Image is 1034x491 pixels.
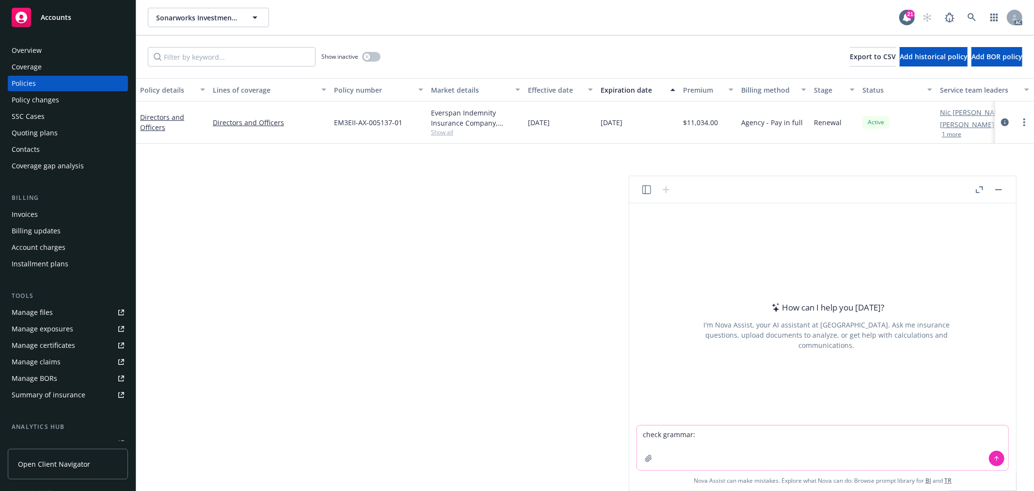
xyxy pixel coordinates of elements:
a: Manage BORs [8,371,128,386]
span: Show inactive [321,52,358,61]
button: Effective date [524,78,597,101]
a: Installment plans [8,256,128,272]
div: Installment plans [12,256,68,272]
a: BI [925,476,931,485]
button: Add BOR policy [971,47,1022,66]
button: 1 more [942,131,961,137]
span: Renewal [814,117,842,128]
div: Status [862,85,922,95]
div: Manage claims [12,354,61,370]
span: Export to CSV [850,52,896,61]
input: Filter by keyword... [148,47,316,66]
a: Search [962,8,982,27]
a: Billing updates [8,223,128,239]
span: [DATE] [528,117,550,128]
div: 21 [906,10,915,18]
a: Policies [8,76,128,91]
button: Expiration date [597,78,679,101]
div: Manage BORs [12,371,57,386]
a: Account charges [8,240,128,255]
div: Coverage gap analysis [12,158,84,174]
div: Account charges [12,240,65,255]
button: Premium [679,78,737,101]
button: Stage [810,78,859,101]
div: Everspan Indemnity Insurance Company, Everspan Insurance Company, CRC Group [431,108,520,128]
a: Accounts [8,4,128,31]
div: Invoices [12,207,38,222]
a: Manage exposures [8,321,128,337]
div: Effective date [528,85,582,95]
div: Policy changes [12,92,59,108]
div: SSC Cases [12,109,45,124]
div: Policy details [140,85,194,95]
span: Show all [431,128,520,136]
div: Loss summary generator [12,436,92,451]
button: Policy details [136,78,209,101]
a: Quoting plans [8,125,128,141]
div: Premium [683,85,723,95]
a: Directors and Officers [140,113,184,132]
span: Active [866,118,886,127]
a: Switch app [985,8,1004,27]
a: TR [944,476,952,485]
span: $11,034.00 [683,117,718,128]
a: Nic [PERSON_NAME] [940,107,1007,117]
a: Summary of insurance [8,387,128,403]
a: Manage files [8,305,128,320]
a: SSC Cases [8,109,128,124]
div: Analytics hub [8,422,128,432]
div: I'm Nova Assist, your AI assistant at [GEOGRAPHIC_DATA]. Ask me insurance questions, upload docum... [690,320,963,350]
div: Expiration date [601,85,665,95]
a: [PERSON_NAME] [940,119,994,130]
button: Market details [427,78,524,101]
a: Contacts [8,142,128,157]
button: Billing method [737,78,810,101]
div: Manage exposures [12,321,73,337]
div: Market details [431,85,509,95]
textarea: check grammar: [637,426,1008,470]
a: Overview [8,43,128,58]
div: Policies [12,76,36,91]
div: Quoting plans [12,125,58,141]
div: Contacts [12,142,40,157]
a: Start snowing [918,8,937,27]
span: Open Client Navigator [18,459,90,469]
div: Billing [8,193,128,203]
a: Coverage gap analysis [8,158,128,174]
button: Status [859,78,936,101]
div: Billing method [741,85,795,95]
button: Sonarworks Investments Inc [148,8,269,27]
span: Accounts [41,14,71,21]
a: Invoices [8,207,128,222]
div: Coverage [12,59,42,75]
a: Report a Bug [940,8,959,27]
div: Policy number [334,85,413,95]
button: Lines of coverage [209,78,330,101]
div: Manage files [12,305,53,320]
a: Manage claims [8,354,128,370]
a: Coverage [8,59,128,75]
span: EM3EII-AX-005137-01 [334,117,402,128]
div: Summary of insurance [12,387,85,403]
div: Lines of coverage [213,85,316,95]
a: Manage certificates [8,338,128,353]
button: Add historical policy [900,47,968,66]
div: Billing updates [12,223,61,239]
span: Add historical policy [900,52,968,61]
a: circleInformation [999,116,1011,128]
a: Policy changes [8,92,128,108]
span: Nova Assist can make mistakes. Explore what Nova can do: Browse prompt library for and [694,471,952,491]
a: more [1018,116,1030,128]
button: Export to CSV [850,47,896,66]
span: Add BOR policy [971,52,1022,61]
div: Manage certificates [12,338,75,353]
button: Service team leaders [936,78,1033,101]
div: Tools [8,291,128,301]
a: Directors and Officers [213,117,326,128]
span: Sonarworks Investments Inc [156,13,240,23]
a: Loss summary generator [8,436,128,451]
span: [DATE] [601,117,622,128]
div: Stage [814,85,844,95]
div: How can I help you [DATE]? [769,301,885,314]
